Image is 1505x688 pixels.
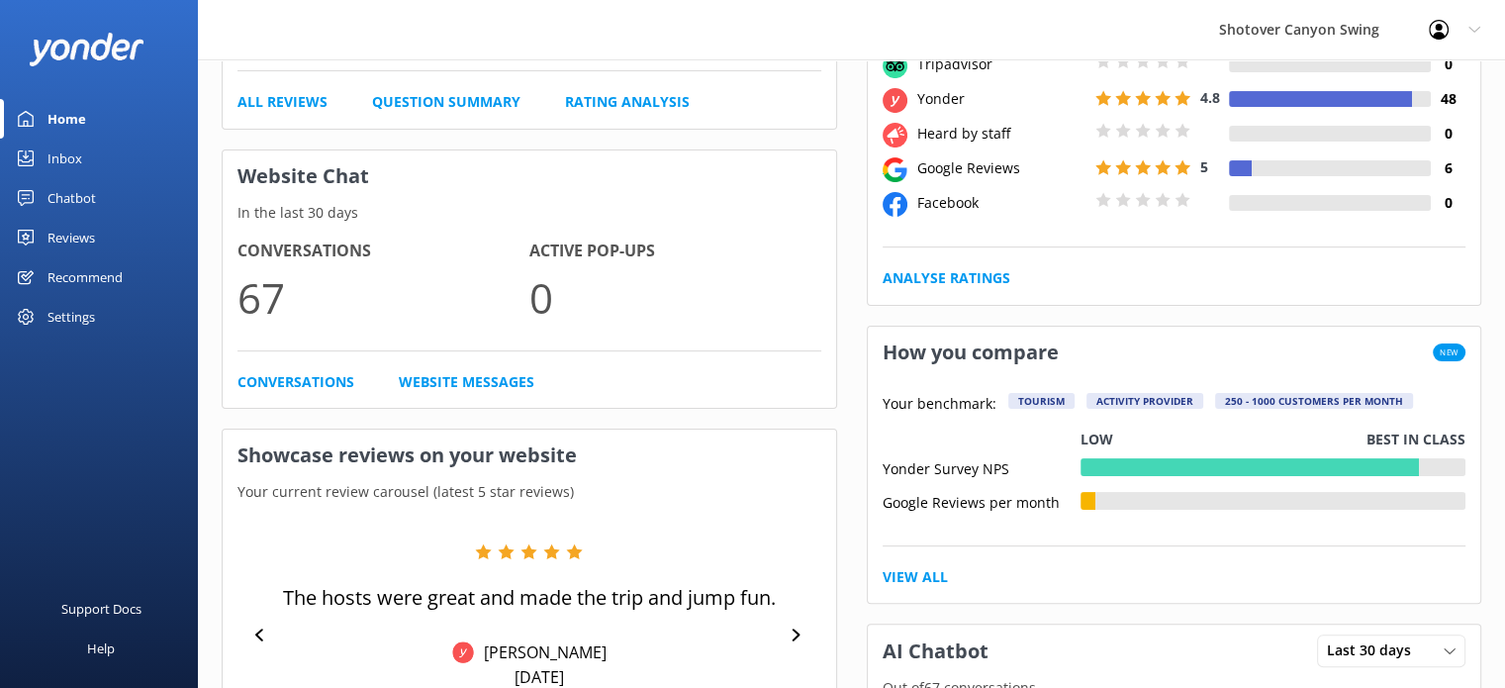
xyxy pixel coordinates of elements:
div: Yonder Survey NPS [883,458,1081,476]
div: Settings [47,297,95,337]
a: Rating Analysis [565,91,690,113]
p: 67 [237,264,529,331]
h3: Website Chat [223,150,836,202]
div: Tripadvisor [912,53,1090,75]
a: Website Messages [399,371,534,393]
a: Analyse Ratings [883,267,1010,289]
p: Low [1081,429,1113,450]
div: Home [47,99,86,139]
img: yonder-white-logo.png [30,33,143,65]
h4: 6 [1431,157,1465,179]
span: Last 30 days [1327,639,1423,661]
p: Your benchmark: [883,393,996,417]
div: Inbox [47,139,82,178]
h3: Showcase reviews on your website [223,430,836,481]
p: [PERSON_NAME] [474,641,607,663]
h4: 0 [1431,123,1465,145]
div: Heard by staff [912,123,1090,145]
div: Help [87,629,115,668]
h4: 0 [1431,192,1465,214]
p: In the last 30 days [223,202,836,224]
div: Support Docs [61,589,141,629]
a: View All [883,566,948,588]
div: Reviews [47,218,95,257]
div: Google Reviews [912,157,1090,179]
div: Facebook [912,192,1090,214]
span: New [1433,344,1465,361]
p: Your current review carousel (latest 5 star reviews) [223,481,836,503]
span: 4.8 [1200,88,1220,107]
h4: Active Pop-ups [529,239,821,264]
h3: AI Chatbot [868,626,1003,677]
div: Tourism [1008,393,1075,409]
div: Recommend [47,257,123,297]
div: Chatbot [47,178,96,218]
h4: 48 [1431,88,1465,110]
h4: 0 [1431,53,1465,75]
p: 0 [529,264,821,331]
div: Activity Provider [1086,393,1203,409]
div: Yonder [912,88,1090,110]
span: 5 [1200,157,1208,176]
p: Best in class [1366,429,1465,450]
a: All Reviews [237,91,328,113]
a: Question Summary [372,91,520,113]
div: Google Reviews per month [883,492,1081,510]
a: Conversations [237,371,354,393]
div: 250 - 1000 customers per month [1215,393,1413,409]
img: Yonder [452,641,474,663]
h4: Conversations [237,239,529,264]
p: The hosts were great and made the trip and jump fun. [283,584,776,612]
p: [DATE] [515,666,564,688]
h3: How you compare [868,327,1074,378]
